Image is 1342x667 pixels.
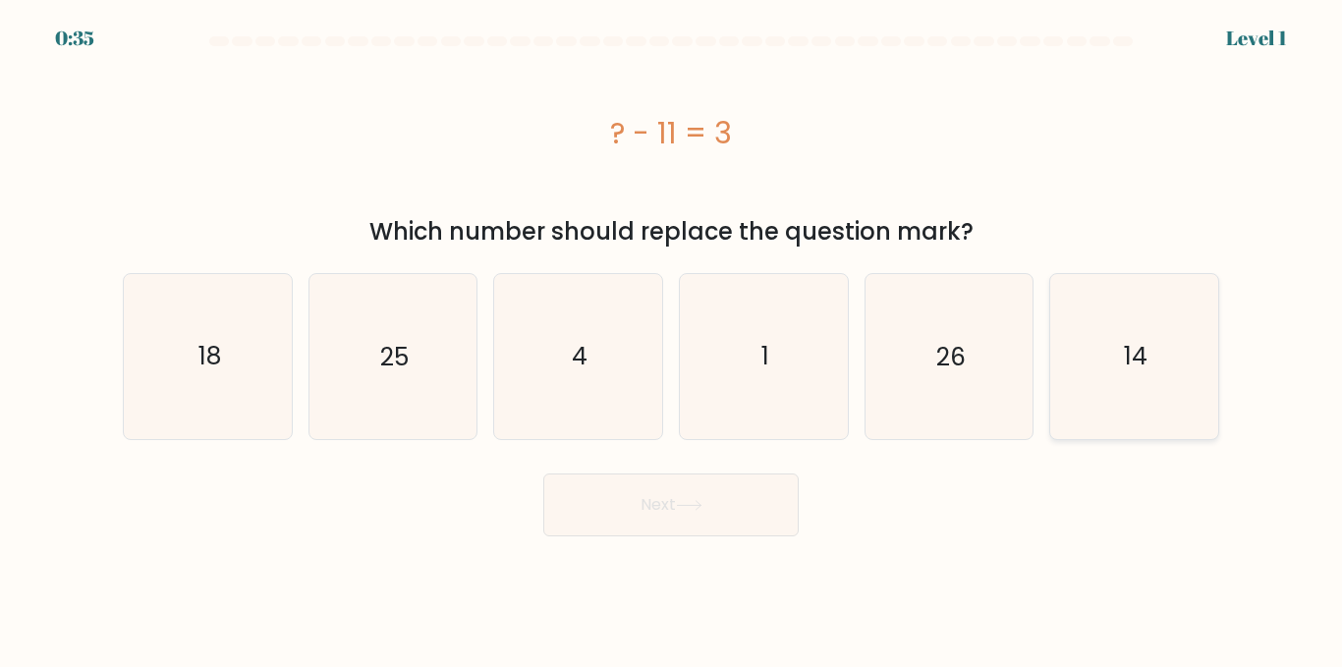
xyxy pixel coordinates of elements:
[1226,24,1287,53] div: Level 1
[543,473,799,536] button: Next
[380,339,409,373] text: 25
[197,339,220,373] text: 18
[572,339,587,373] text: 4
[761,339,769,373] text: 1
[936,339,966,373] text: 26
[55,24,94,53] div: 0:35
[1124,339,1147,373] text: 14
[135,214,1207,250] div: Which number should replace the question mark?
[123,111,1219,155] div: ? - 11 = 3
